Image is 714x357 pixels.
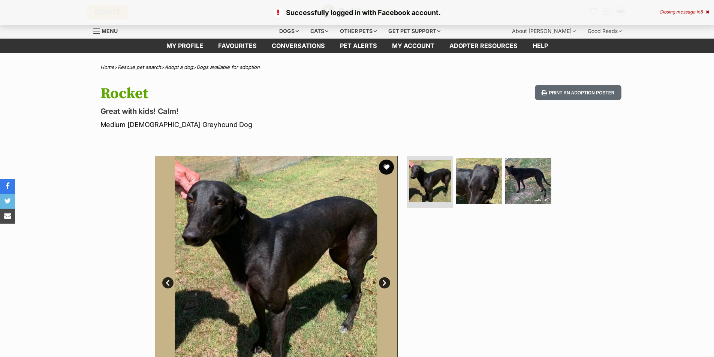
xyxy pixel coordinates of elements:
[525,39,555,53] a: Help
[118,64,161,70] a: Rescue pet search
[659,9,709,15] div: Closing message in
[385,39,442,53] a: My account
[507,24,581,39] div: About [PERSON_NAME]
[264,39,332,53] a: conversations
[100,119,418,130] p: Medium [DEMOGRAPHIC_DATA] Greyhound Dog
[196,64,260,70] a: Dogs available for adoption
[700,9,703,15] span: 5
[162,277,174,288] a: Prev
[102,28,118,34] span: Menu
[100,106,418,117] p: Great with kids! Calm!
[100,85,418,102] h1: Rocket
[211,39,264,53] a: Favourites
[165,64,193,70] a: Adopt a dog
[82,64,633,70] div: > > >
[379,277,390,288] a: Next
[93,24,123,37] a: Menu
[582,24,627,39] div: Good Reads
[305,24,334,39] div: Cats
[332,39,385,53] a: Pet alerts
[535,85,621,100] button: Print an adoption poster
[383,24,446,39] div: Get pet support
[274,24,304,39] div: Dogs
[159,39,211,53] a: My profile
[7,7,707,18] p: Successfully logged in with Facebook account.
[505,158,551,204] img: Photo of Rocket
[456,158,502,204] img: Photo of Rocket
[442,39,525,53] a: Adopter resources
[409,160,451,202] img: Photo of Rocket
[335,24,382,39] div: Other pets
[379,160,394,175] button: favourite
[100,64,114,70] a: Home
